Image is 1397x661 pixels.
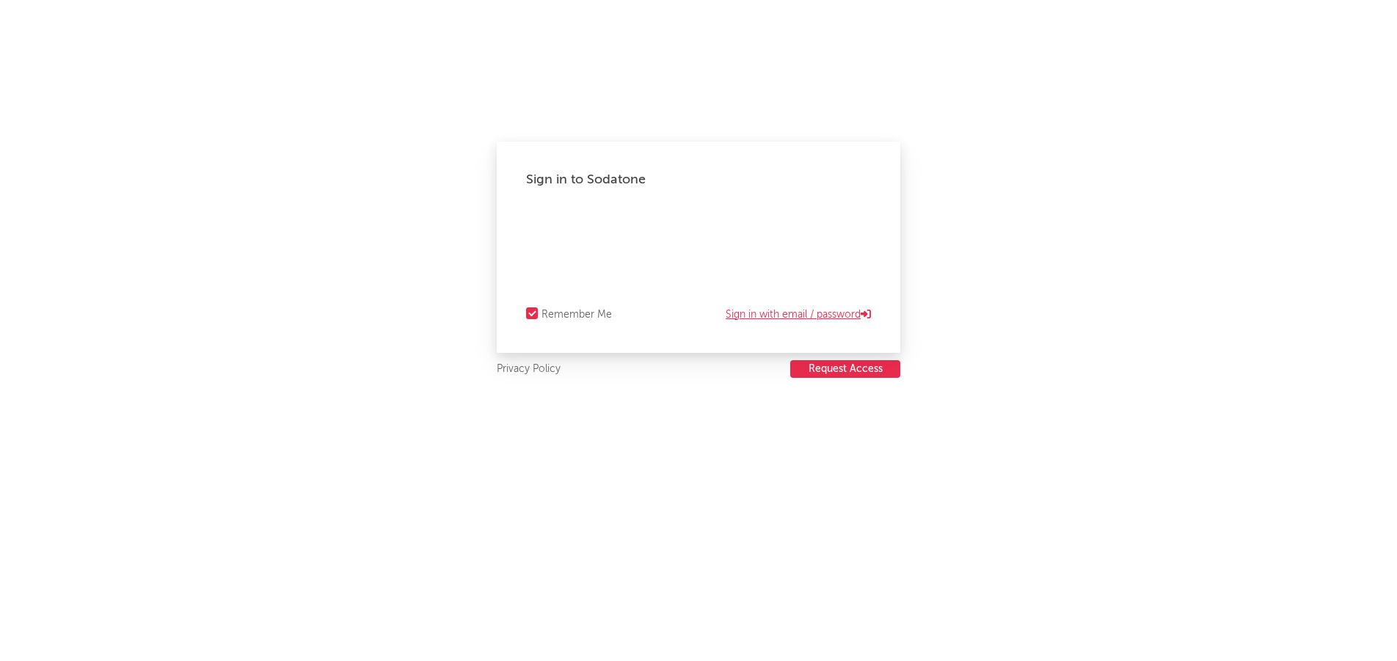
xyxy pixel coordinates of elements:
[541,306,612,324] div: Remember Me
[790,360,900,379] a: Request Access
[726,306,871,324] a: Sign in with email / password
[790,360,900,378] button: Request Access
[526,171,871,189] div: Sign in to Sodatone
[497,360,561,379] a: Privacy Policy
